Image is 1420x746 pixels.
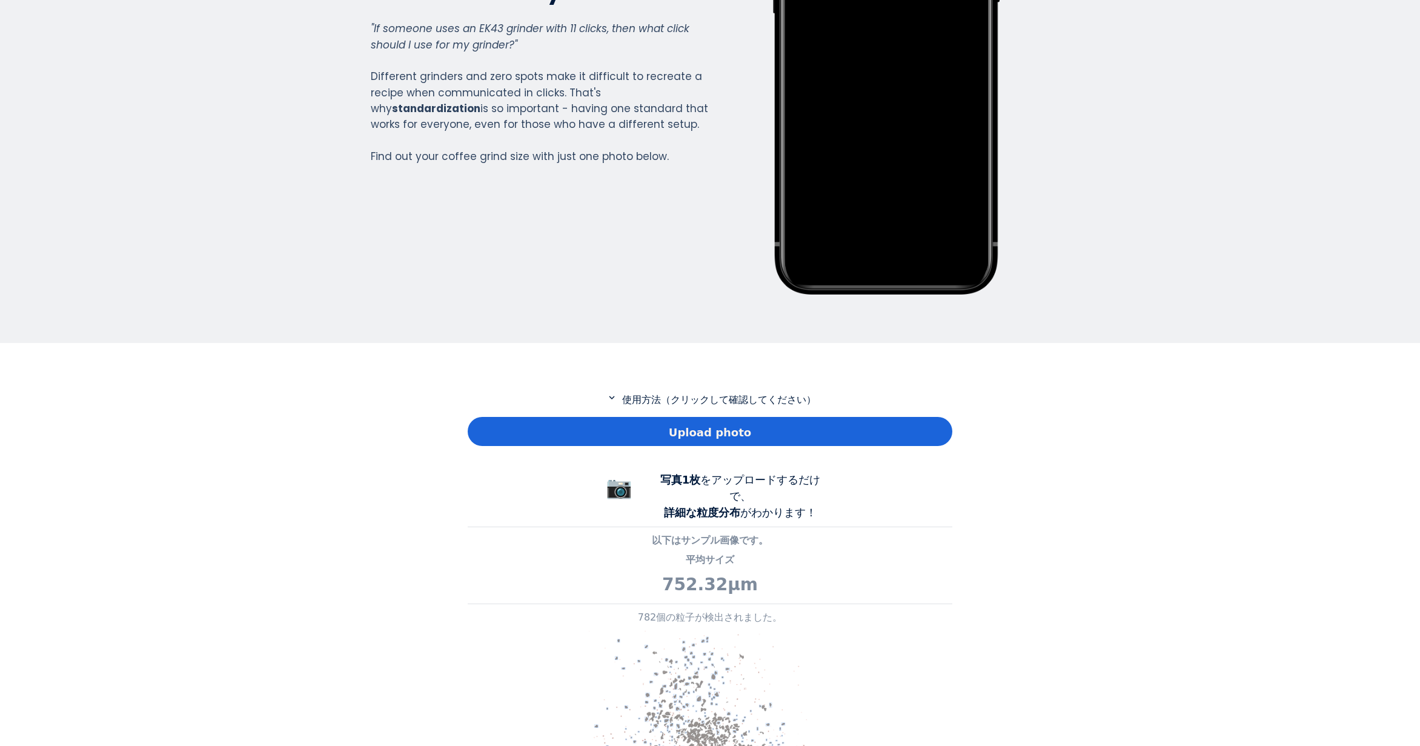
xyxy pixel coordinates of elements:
b: 詳細な粒度分布 [664,506,740,519]
p: 平均サイズ [468,553,952,567]
b: 写真1枚 [660,473,701,486]
span: 📷 [606,475,632,499]
span: Upload photo [669,424,751,441]
p: 782個の粒子が検出されました。 [468,610,952,625]
p: 752.32μm [468,572,952,598]
p: 以下はサンプル画像です。 [468,533,952,548]
mat-icon: expand_more [605,392,619,403]
div: をアップロードするだけで、 がわかります！ [649,471,831,521]
div: Different grinders and zero spots make it difficult to recreate a recipe when communicated in cli... [371,21,709,164]
strong: standardization [392,101,480,116]
p: 使用方法（クリックして確認してください） [468,392,952,407]
em: "If someone uses an EK43 grinder with 11 clicks, then what click should I use for my grinder?" [371,21,689,52]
